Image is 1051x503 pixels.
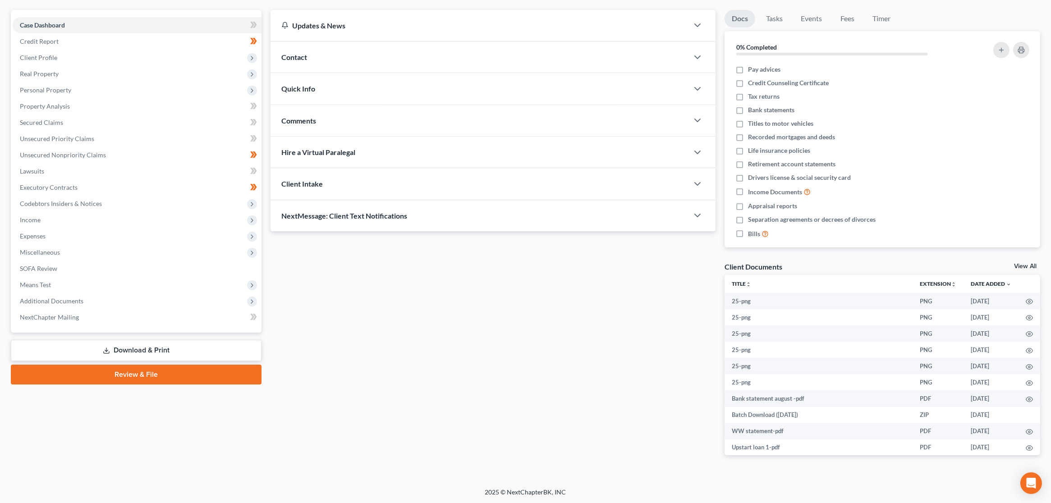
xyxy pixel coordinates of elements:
[20,297,83,305] span: Additional Documents
[725,342,913,358] td: 25-png
[1014,263,1037,270] a: View All
[794,10,829,27] a: Events
[964,309,1019,325] td: [DATE]
[748,119,813,128] span: Titles to motor vehicles
[748,229,760,238] span: Bills
[13,163,262,179] a: Lawsuits
[964,439,1019,456] td: [DATE]
[725,439,913,456] td: Upstart loan 1-pdf
[748,146,810,155] span: Life insurance policies
[20,216,41,224] span: Income
[964,293,1019,309] td: [DATE]
[13,114,262,131] a: Secured Claims
[913,358,964,374] td: PNG
[725,325,913,342] td: 25-png
[913,374,964,390] td: PNG
[20,21,65,29] span: Case Dashboard
[1006,282,1011,287] i: expand_more
[951,282,956,287] i: unfold_more
[971,280,1011,287] a: Date Added expand_more
[281,116,316,125] span: Comments
[20,151,106,159] span: Unsecured Nonpriority Claims
[281,21,678,30] div: Updates & News
[725,374,913,390] td: 25-png
[281,148,355,156] span: Hire a Virtual Paralegal
[11,365,262,384] a: Review & File
[748,201,797,210] span: Appraisal reports
[913,423,964,439] td: PDF
[964,325,1019,342] td: [DATE]
[964,374,1019,390] td: [DATE]
[20,265,57,272] span: SOFA Review
[13,33,262,50] a: Credit Report
[11,340,262,361] a: Download & Print
[725,390,913,407] td: Bank statement august -pdf
[20,102,70,110] span: Property Analysis
[748,160,835,169] span: Retirement account statements
[732,280,751,287] a: Titleunfold_more
[964,358,1019,374] td: [DATE]
[964,390,1019,407] td: [DATE]
[725,423,913,439] td: WW statement-pdf
[748,173,851,182] span: Drivers license & social security card
[748,92,780,101] span: Tax returns
[13,261,262,277] a: SOFA Review
[20,248,60,256] span: Miscellaneous
[1020,472,1042,494] div: Open Intercom Messenger
[725,10,755,27] a: Docs
[281,84,315,93] span: Quick Info
[964,342,1019,358] td: [DATE]
[20,86,71,94] span: Personal Property
[13,98,262,114] a: Property Analysis
[759,10,790,27] a: Tasks
[725,358,913,374] td: 25-png
[281,211,407,220] span: NextMessage: Client Text Notifications
[725,309,913,325] td: 25-png
[20,232,46,240] span: Expenses
[833,10,862,27] a: Fees
[736,43,777,51] strong: 0% Completed
[913,407,964,423] td: ZIP
[20,135,94,142] span: Unsecured Priority Claims
[20,70,59,78] span: Real Property
[281,53,307,61] span: Contact
[13,309,262,325] a: NextChapter Mailing
[748,187,802,197] span: Income Documents
[964,407,1019,423] td: [DATE]
[20,200,102,207] span: Codebtors Insiders & Notices
[748,78,829,87] span: Credit Counseling Certificate
[13,147,262,163] a: Unsecured Nonpriority Claims
[913,439,964,456] td: PDF
[920,280,956,287] a: Extensionunfold_more
[20,167,44,175] span: Lawsuits
[748,65,780,74] span: Pay advices
[13,17,262,33] a: Case Dashboard
[964,423,1019,439] td: [DATE]
[748,133,835,142] span: Recorded mortgages and deeds
[20,183,78,191] span: Executory Contracts
[913,342,964,358] td: PNG
[13,131,262,147] a: Unsecured Priority Claims
[913,325,964,342] td: PNG
[281,179,323,188] span: Client Intake
[20,281,51,288] span: Means Test
[725,293,913,309] td: 25-png
[20,37,59,45] span: Credit Report
[20,54,57,61] span: Client Profile
[13,179,262,196] a: Executory Contracts
[748,105,794,114] span: Bank statements
[746,282,751,287] i: unfold_more
[20,119,63,126] span: Secured Claims
[913,293,964,309] td: PNG
[865,10,898,27] a: Timer
[748,215,876,224] span: Separation agreements or decrees of divorces
[913,309,964,325] td: PNG
[913,390,964,407] td: PDF
[725,262,782,271] div: Client Documents
[725,407,913,423] td: Batch Download ([DATE])
[20,313,79,321] span: NextChapter Mailing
